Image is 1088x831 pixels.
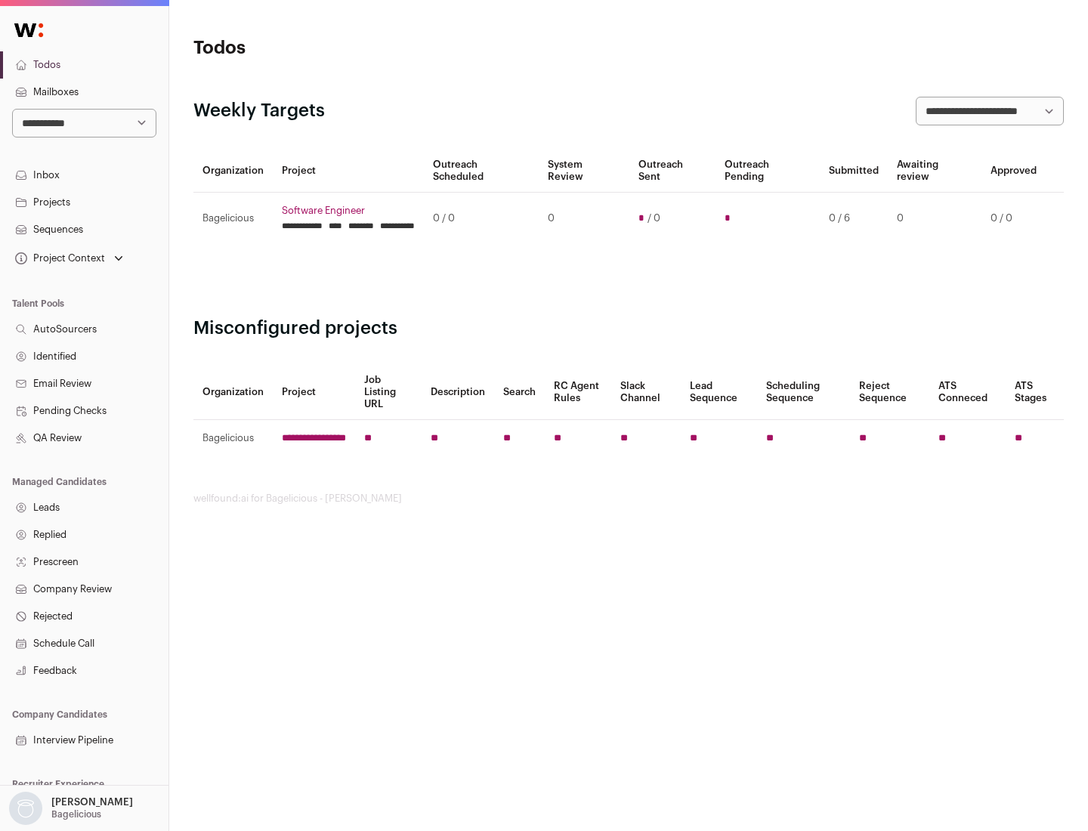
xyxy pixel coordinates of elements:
th: Description [422,365,494,420]
th: Slack Channel [611,365,681,420]
th: Outreach Scheduled [424,150,539,193]
button: Open dropdown [6,792,136,825]
th: Job Listing URL [355,365,422,420]
td: Bagelicious [193,193,273,245]
footer: wellfound:ai for Bagelicious - [PERSON_NAME] [193,493,1064,505]
th: Awaiting review [888,150,981,193]
th: RC Agent Rules [545,365,610,420]
p: Bagelicious [51,808,101,820]
h2: Misconfigured projects [193,317,1064,341]
td: 0 / 0 [981,193,1046,245]
td: 0 / 0 [424,193,539,245]
th: System Review [539,150,629,193]
a: Software Engineer [282,205,415,217]
img: nopic.png [9,792,42,825]
td: Bagelicious [193,420,273,457]
img: Wellfound [6,15,51,45]
th: Project [273,150,424,193]
h2: Weekly Targets [193,99,325,123]
p: [PERSON_NAME] [51,796,133,808]
th: Reject Sequence [850,365,930,420]
th: Approved [981,150,1046,193]
th: ATS Stages [1006,365,1064,420]
td: 0 / 6 [820,193,888,245]
td: 0 [888,193,981,245]
th: Outreach Pending [716,150,819,193]
th: Scheduling Sequence [757,365,850,420]
th: Organization [193,150,273,193]
th: Outreach Sent [629,150,716,193]
th: Submitted [820,150,888,193]
div: Project Context [12,252,105,264]
th: Search [494,365,545,420]
th: Lead Sequence [681,365,757,420]
th: ATS Conneced [929,365,1005,420]
button: Open dropdown [12,248,126,269]
h1: Todos [193,36,484,60]
th: Organization [193,365,273,420]
td: 0 [539,193,629,245]
span: / 0 [648,212,660,224]
th: Project [273,365,355,420]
